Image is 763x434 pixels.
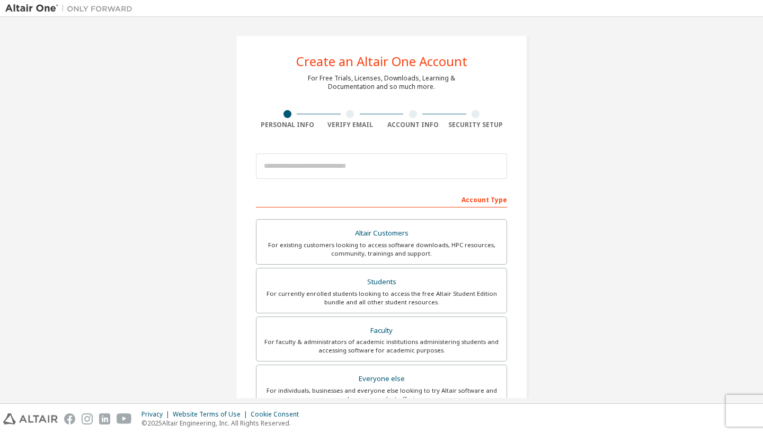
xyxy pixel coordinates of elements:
[117,413,132,424] img: youtube.svg
[141,410,173,419] div: Privacy
[263,290,500,306] div: For currently enrolled students looking to access the free Altair Student Edition bundle and all ...
[296,55,467,68] div: Create an Altair One Account
[263,372,500,386] div: Everyone else
[263,386,500,403] div: For individuals, businesses and everyone else looking to try Altair software and explore our prod...
[263,241,500,258] div: For existing customers looking to access software downloads, HPC resources, community, trainings ...
[256,191,507,207] div: Account Type
[308,74,455,91] div: For Free Trials, Licenses, Downloads, Learning & Documentation and so much more.
[141,419,305,428] p: © 2025 Altair Engineering, Inc. All Rights Reserved.
[263,226,500,241] div: Altair Customers
[263,338,500,355] div: For faculty & administrators of academic institutions administering students and accessing softwa...
[445,121,508,129] div: Security Setup
[251,410,305,419] div: Cookie Consent
[64,413,75,424] img: facebook.svg
[82,413,93,424] img: instagram.svg
[263,323,500,338] div: Faculty
[256,121,319,129] div: Personal Info
[3,413,58,424] img: altair_logo.svg
[319,121,382,129] div: Verify Email
[5,3,138,14] img: Altair One
[381,121,445,129] div: Account Info
[263,275,500,290] div: Students
[173,410,251,419] div: Website Terms of Use
[99,413,110,424] img: linkedin.svg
